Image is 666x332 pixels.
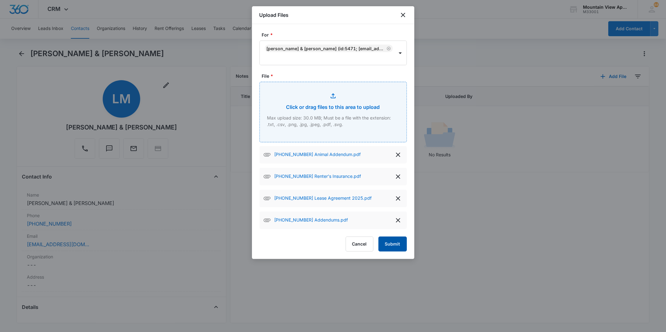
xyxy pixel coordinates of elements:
p: [PHONE_NUMBER] Renter's Insurance.pdf [274,173,361,180]
label: File [262,73,409,79]
button: delete [393,193,403,203]
button: delete [393,215,403,225]
label: For [262,32,409,38]
p: [PHONE_NUMBER] Lease Agreement 2025.pdf [274,195,372,202]
div: [PERSON_NAME] & [PERSON_NAME] (ID:5471; [EMAIL_ADDRESS][DOMAIN_NAME]; 5156861611) [267,46,385,51]
button: close [399,11,407,19]
button: delete [393,172,403,182]
h1: Upload Files [259,11,289,19]
button: delete [393,150,403,160]
p: [PHONE_NUMBER] Addendums.pdf [274,217,348,224]
button: Submit [378,237,407,251]
div: Remove Lindsay Morgan Peroutka & Nathan Peroutka- Bigus (ID:5471; tsavom13@gmail.com; 5156861611) [385,46,391,51]
button: Cancel [346,237,373,251]
p: [PHONE_NUMBER] Animal Addendum.pdf [274,151,361,159]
